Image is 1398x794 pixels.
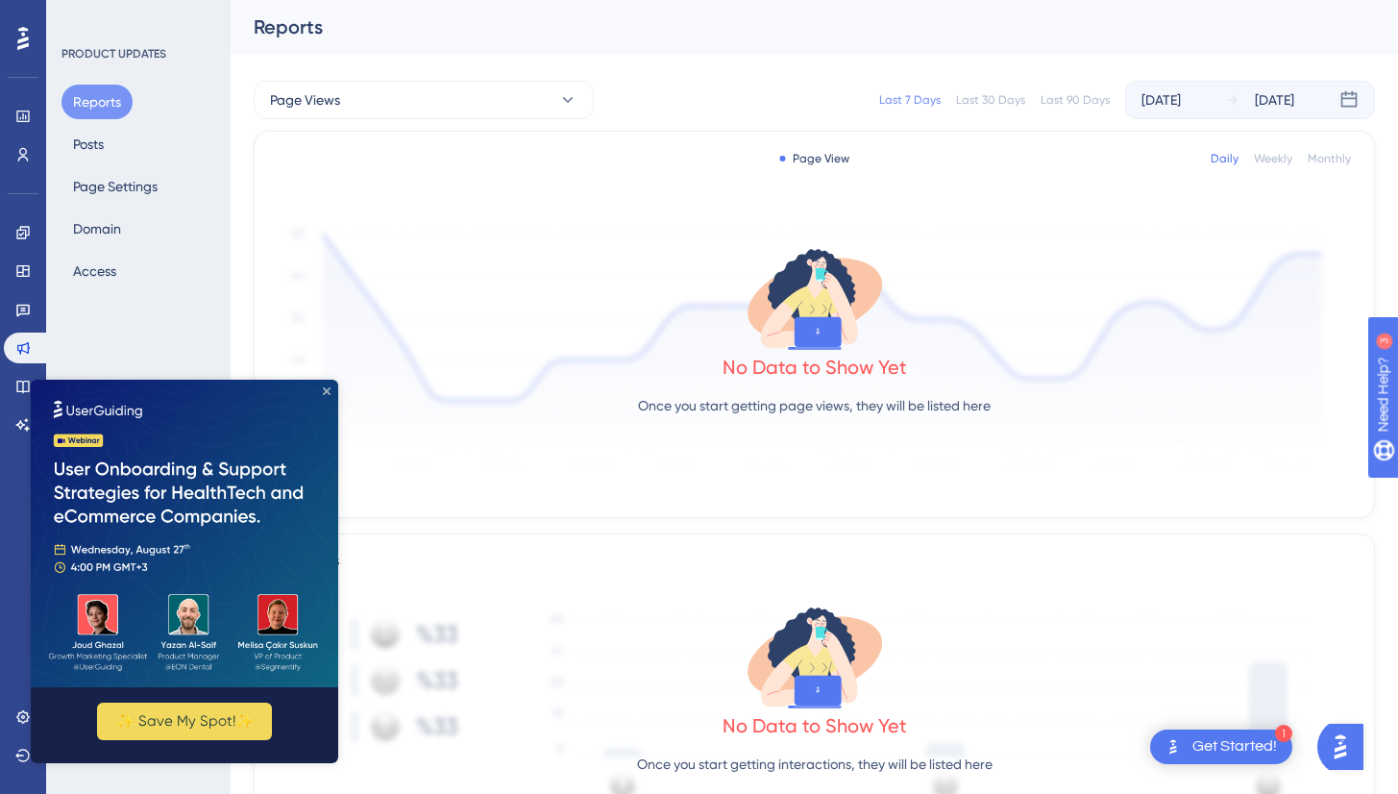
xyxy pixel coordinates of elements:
div: Weekly [1254,151,1292,166]
span: Need Help? [45,5,120,28]
div: Monthly [1308,151,1351,166]
div: [DATE] [1141,88,1181,112]
div: [DATE] [1255,88,1294,112]
div: Last 7 Days [879,92,941,108]
div: Open Get Started! checklist, remaining modules: 1 [1150,730,1292,764]
div: Daily [1211,151,1239,166]
div: PRODUCT UPDATES [61,46,166,62]
button: Reports [61,85,133,119]
button: ✨ Save My Spot!✨ [66,323,241,360]
div: No Data to Show Yet [723,354,907,381]
div: Reports [254,13,1327,40]
button: Access [61,254,128,288]
div: 3 [134,10,139,25]
div: No Data to Show Yet [723,712,907,739]
div: Reactions [278,550,1351,573]
p: Once you start getting page views, they will be listed here [638,394,991,417]
span: Page Views [270,88,340,112]
div: Close Preview [292,8,300,15]
button: Domain [61,211,133,246]
iframe: UserGuiding AI Assistant Launcher [1317,718,1375,776]
div: Last 30 Days [956,92,1025,108]
div: 1 [1275,725,1292,742]
button: Posts [61,127,115,161]
img: launcher-image-alternative-text [1162,735,1185,758]
div: Page View [779,151,849,166]
div: Last 90 Days [1041,92,1110,108]
button: Page Settings [61,169,169,204]
p: Once you start getting interactions, they will be listed here [637,753,993,776]
button: Page Views [254,81,594,119]
div: Get Started! [1192,736,1277,757]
